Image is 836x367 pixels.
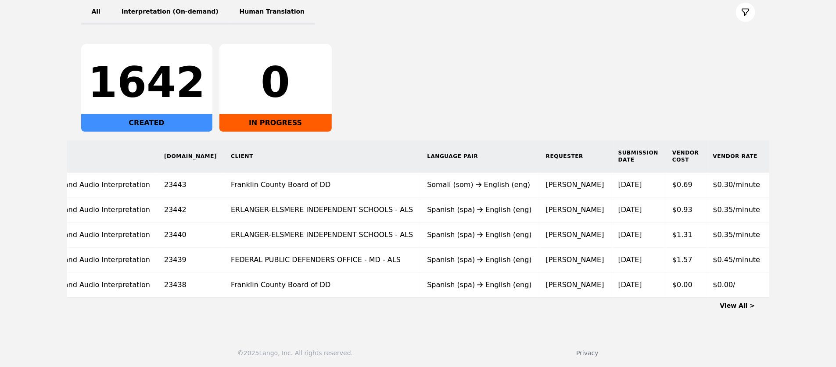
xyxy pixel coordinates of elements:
div: Spanish (spa) English (eng) [427,205,532,215]
th: Status [767,140,833,173]
a: View All > [720,302,755,309]
th: Client [224,140,420,173]
span: $0.00/ [713,281,736,289]
td: Franklin County Board of DD [224,273,420,298]
div: Somali (som) English (eng) [427,180,532,190]
td: On-Demand Audio Interpretation [28,223,158,248]
span: $0.45/minute [713,255,761,264]
td: On-Demand Audio Interpretation [28,248,158,273]
time: [DATE] [618,281,642,289]
td: FEDERAL PUBLIC DEFENDERS OFFICE - MD - ALS [224,248,420,273]
th: Vendor Cost [665,140,706,173]
td: $0.69 [665,173,706,198]
td: $0.00 [665,273,706,298]
div: Spanish (spa) English (eng) [427,230,532,240]
th: Vendor Rate [706,140,768,173]
button: Filter [736,3,755,22]
th: Type [28,140,158,173]
th: [DOMAIN_NAME] [157,140,224,173]
td: ERLANGER-ELSMERE INDEPENDENT SCHOOLS - ALS [224,198,420,223]
div: 0 [226,61,325,104]
time: [DATE] [618,180,642,189]
td: 23443 [157,173,224,198]
div: Spanish (spa) English (eng) [427,280,532,290]
span: $0.35/minute [713,230,761,239]
td: 23440 [157,223,224,248]
td: [PERSON_NAME] [539,173,611,198]
td: [PERSON_NAME] [539,273,611,298]
td: $1.57 [665,248,706,273]
td: ERLANGER-ELSMERE INDEPENDENT SCHOOLS - ALS [224,223,420,248]
time: [DATE] [618,230,642,239]
time: [DATE] [618,255,642,264]
td: $0.93 [665,198,706,223]
a: Privacy [576,349,599,356]
td: On-Demand Audio Interpretation [28,198,158,223]
td: [PERSON_NAME] [539,198,611,223]
span: $0.35/minute [713,205,761,214]
div: CREATED [81,114,212,132]
div: © 2025 Lango, Inc. All rights reserved. [237,349,353,357]
td: Franklin County Board of DD [224,173,420,198]
td: On-Demand Audio Interpretation [28,173,158,198]
td: 23438 [157,273,224,298]
td: [PERSON_NAME] [539,248,611,273]
th: Requester [539,140,611,173]
div: Spanish (spa) English (eng) [427,255,532,265]
span: $0.30/minute [713,180,761,189]
th: Submission Date [611,140,665,173]
td: 23439 [157,248,224,273]
div: 1642 [88,61,205,104]
td: $1.31 [665,223,706,248]
time: [DATE] [618,205,642,214]
th: Language Pair [420,140,539,173]
td: [PERSON_NAME] [539,223,611,248]
div: IN PROGRESS [219,114,332,132]
td: On-Demand Audio Interpretation [28,273,158,298]
td: 23442 [157,198,224,223]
